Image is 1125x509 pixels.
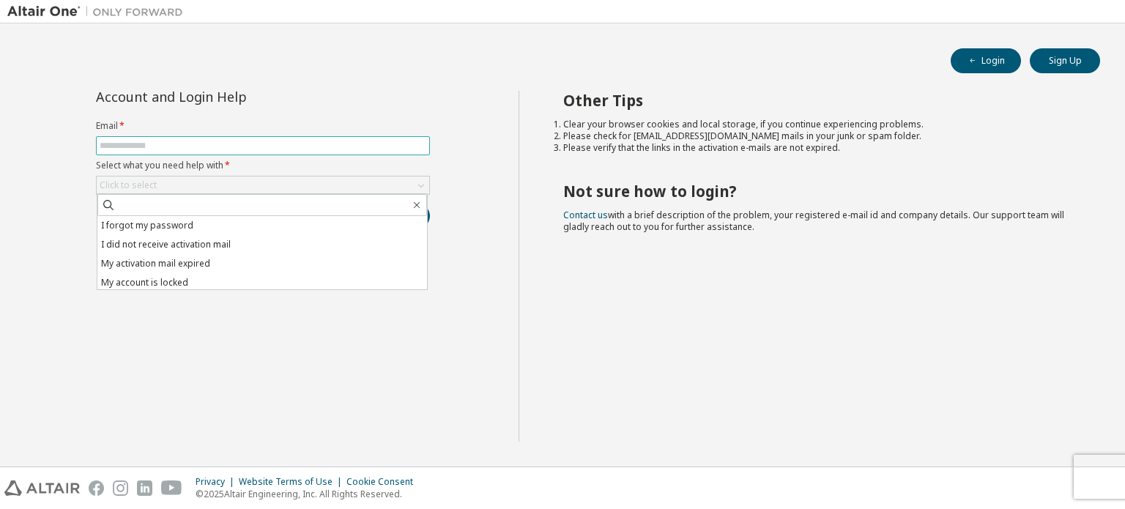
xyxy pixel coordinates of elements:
li: Clear your browser cookies and local storage, if you continue experiencing problems. [563,119,1074,130]
button: Sign Up [1030,48,1100,73]
img: instagram.svg [113,480,128,496]
li: Please check for [EMAIL_ADDRESS][DOMAIN_NAME] mails in your junk or spam folder. [563,130,1074,142]
h2: Other Tips [563,91,1074,110]
p: © 2025 Altair Engineering, Inc. All Rights Reserved. [196,488,422,500]
div: Privacy [196,476,239,488]
img: facebook.svg [89,480,104,496]
img: Altair One [7,4,190,19]
label: Select what you need help with [96,160,430,171]
button: Login [951,48,1021,73]
h2: Not sure how to login? [563,182,1074,201]
img: linkedin.svg [137,480,152,496]
div: Website Terms of Use [239,476,346,488]
div: Cookie Consent [346,476,422,488]
img: youtube.svg [161,480,182,496]
img: altair_logo.svg [4,480,80,496]
div: Click to select [100,179,157,191]
div: Click to select [97,177,429,194]
li: I forgot my password [97,216,427,235]
a: Contact us [563,209,608,221]
div: Account and Login Help [96,91,363,103]
span: with a brief description of the problem, your registered e-mail id and company details. Our suppo... [563,209,1064,233]
li: Please verify that the links in the activation e-mails are not expired. [563,142,1074,154]
label: Email [96,120,430,132]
